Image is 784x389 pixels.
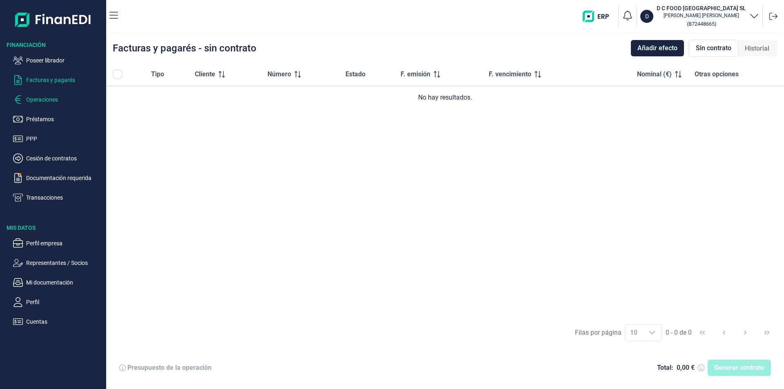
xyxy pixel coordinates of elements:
[26,173,103,183] p: Documentación requerida
[26,258,103,268] p: Representantes / Socios
[677,364,695,372] div: 0,00 €
[695,69,739,79] span: Otras opciones
[13,95,103,104] button: Operaciones
[637,69,672,79] span: Nominal (€)
[757,323,777,342] button: Last Page
[735,323,755,342] button: Next Page
[687,21,716,27] small: Copiar cif
[738,40,776,57] div: Historial
[113,93,777,102] div: No hay resultados.
[26,56,103,65] p: Poseer librador
[714,323,734,342] button: Previous Page
[26,95,103,104] p: Operaciones
[401,69,430,79] span: F. emisión
[657,4,746,12] h3: D C FOOD [GEOGRAPHIC_DATA] SL
[13,297,103,307] button: Perfil
[26,317,103,327] p: Cuentas
[657,12,746,19] p: [PERSON_NAME] [PERSON_NAME]
[13,278,103,287] button: Mi documentación
[642,325,662,340] div: Choose
[26,114,103,124] p: Préstamos
[13,258,103,268] button: Representantes / Socios
[13,317,103,327] button: Cuentas
[689,40,738,57] div: Sin contrato
[13,153,103,163] button: Cesión de contratos
[15,7,91,33] img: Logo de aplicación
[583,11,615,22] img: erp
[151,69,164,79] span: Tipo
[26,134,103,144] p: PPP
[13,193,103,202] button: Transacciones
[637,43,677,53] span: Añadir efecto
[26,238,103,248] p: Perfil empresa
[113,43,256,53] div: Facturas y pagarés - sin contrato
[26,297,103,307] p: Perfil
[127,364,212,372] div: Presupuesto de la operación
[631,40,684,56] button: Añadir efecto
[195,69,215,79] span: Cliente
[26,153,103,163] p: Cesión de contratos
[26,75,103,85] p: Facturas y pagarés
[745,44,769,53] span: Historial
[696,43,731,53] span: Sin contrato
[345,69,365,79] span: Estado
[693,323,712,342] button: First Page
[640,4,759,29] button: DD C FOOD [GEOGRAPHIC_DATA] SL[PERSON_NAME] [PERSON_NAME](B72448665)
[26,278,103,287] p: Mi documentación
[13,238,103,248] button: Perfil empresa
[575,328,621,338] div: Filas por página
[13,173,103,183] button: Documentación requerida
[113,69,122,79] div: All items unselected
[645,12,649,20] p: D
[666,329,692,336] span: 0 - 0 de 0
[13,134,103,144] button: PPP
[26,193,103,202] p: Transacciones
[489,69,531,79] span: F. vencimiento
[13,56,103,65] button: Poseer librador
[13,75,103,85] button: Facturas y pagarés
[267,69,291,79] span: Número
[13,114,103,124] button: Préstamos
[657,364,673,372] div: Total:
